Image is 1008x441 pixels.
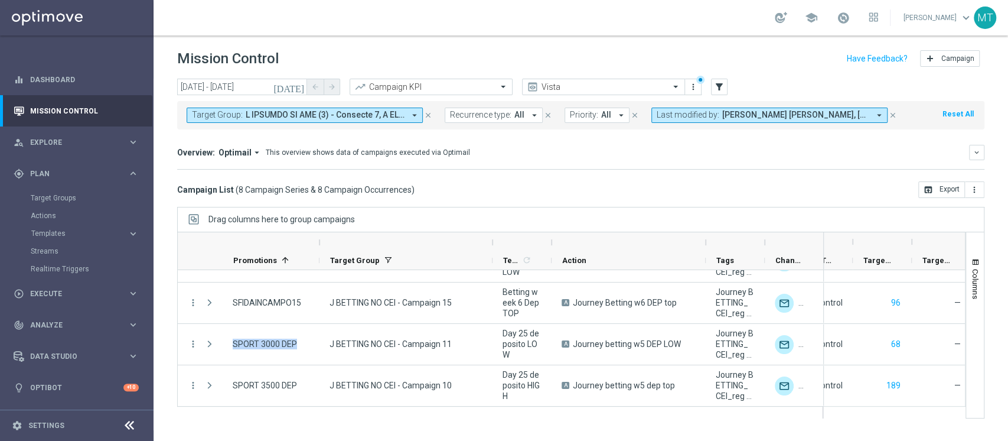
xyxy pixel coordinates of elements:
[520,254,531,267] span: Calculate column
[128,351,139,362] i: keyboard_arrow_right
[798,335,817,354] div: Other
[31,189,152,207] div: Target Groups
[233,339,297,349] span: SPORT 3000 DEP
[573,380,675,391] span: Journey betting w5 dep top
[775,294,794,313] div: Optimail
[657,110,719,120] span: Last modified by:
[31,207,152,225] div: Actions
[716,287,755,319] span: Journey BETTING_ CEI_reg 8-16, J BETTING NO CEI
[902,9,974,27] a: [PERSON_NAME]keyboard_arrow_down
[13,352,139,361] button: Data Studio keyboard_arrow_right
[14,137,24,148] i: person_search
[252,147,262,158] i: arrow_drop_down
[350,79,513,95] ng-select: Campaign KPI
[689,82,698,92] i: more_vert
[31,230,116,237] span: Templates
[798,377,817,395] div: Other
[31,229,139,238] button: Templates keyboard_arrow_right
[31,247,123,256] a: Streams
[188,380,198,391] button: more_vert
[354,81,366,93] i: trending_up
[13,106,139,116] div: Mission Control
[273,82,305,92] i: [DATE]
[716,328,755,360] span: Journey BETTING_ CEI_reg 8-16, J BETTING NO CEI
[324,79,340,95] button: arrow_forward
[128,288,139,299] i: keyboard_arrow_right
[14,74,24,85] i: equalizer
[889,111,897,119] i: close
[711,79,728,95] button: filter_alt
[890,337,902,352] button: 68
[954,339,961,349] span: —
[543,109,553,122] button: close
[30,64,139,95] a: Dashboard
[208,215,355,224] span: Drag columns here to group campaigns
[31,225,152,242] div: Templates
[233,380,297,391] span: SPORT 3500 DEP
[30,353,128,360] span: Data Studio
[30,170,128,177] span: Plan
[328,83,336,91] i: arrow_forward
[31,230,128,237] div: Templates
[971,269,980,299] span: Columns
[215,147,266,158] button: Optimail arrow_drop_down
[30,322,128,329] span: Analyze
[616,110,627,121] i: arrow_drop_down
[178,283,824,324] div: Press SPACE to select this row.
[954,298,961,307] span: —
[14,288,24,299] i: play_circle_outline
[330,297,452,308] span: J BETTING NO CEI - Campaign 15
[423,109,433,122] button: close
[31,193,123,203] a: Target Groups
[330,380,452,391] span: J BETTING NO CEI - Campaign 10
[924,185,933,194] i: open_in_browser
[687,80,699,94] button: more_vert
[503,256,520,265] span: Templates
[969,145,984,160] button: keyboard_arrow_down
[177,184,415,195] h3: Campaign List
[573,339,681,349] span: Journey betting w5 DEP LOW
[236,184,239,195] span: (
[14,288,128,299] div: Execute
[187,108,423,123] button: Target Group: L IPSUMDO SI AME (3) - Consecte 7, A ELITSED DO EIU (0) - Temporin 79, U LABOREE DO...
[30,95,139,127] a: Mission Control
[570,110,598,120] span: Priority:
[266,147,470,158] div: This overview shows data of campaigns executed via Optimail
[514,110,524,120] span: All
[31,264,123,274] a: Realtime Triggers
[14,95,139,127] div: Mission Control
[330,256,380,265] span: Target Group
[775,377,794,395] img: Optimail
[13,138,139,147] button: person_search Explore keyboard_arrow_right
[14,137,128,148] div: Explore
[450,110,511,120] span: Recurrence type:
[503,287,541,319] span: Betting week 6 Dep TOP
[918,184,984,194] multiple-options-button: Export to CSV
[974,7,996,29] div: MT
[424,111,432,119] i: close
[874,110,885,121] i: arrow_drop_down
[503,328,541,360] span: Day 25 deposito LOW
[13,383,139,393] div: lightbulb Optibot +10
[522,79,685,95] ng-select: Vista
[13,320,139,330] button: track_changes Analyze keyboard_arrow_right
[13,75,139,85] button: equalizer Dashboard
[409,110,420,121] i: arrow_drop_down
[30,290,128,297] span: Execute
[14,320,24,330] i: track_changes
[798,294,817,313] img: Other
[14,351,128,362] div: Data Studio
[177,50,279,67] h1: Mission Control
[188,339,198,349] button: more_vert
[954,381,961,390] span: —
[233,256,277,265] span: Promotions
[128,319,139,330] i: keyboard_arrow_right
[716,369,755,401] span: Journey BETTING_ CEI_reg 8-16, J BETTING NO CEI
[562,256,586,265] span: Action
[965,181,984,198] button: more_vert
